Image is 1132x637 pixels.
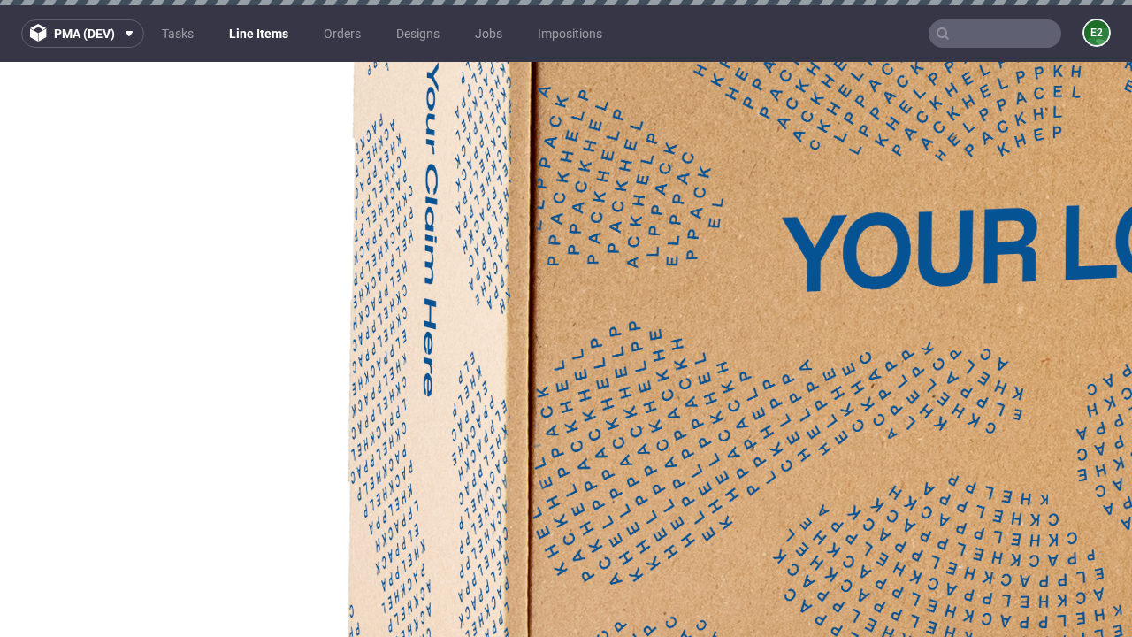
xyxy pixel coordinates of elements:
[21,19,144,48] button: pma (dev)
[464,19,513,48] a: Jobs
[1084,20,1109,45] figcaption: e2
[218,19,299,48] a: Line Items
[313,19,371,48] a: Orders
[527,19,613,48] a: Impositions
[54,27,115,40] span: pma (dev)
[151,19,204,48] a: Tasks
[386,19,450,48] a: Designs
